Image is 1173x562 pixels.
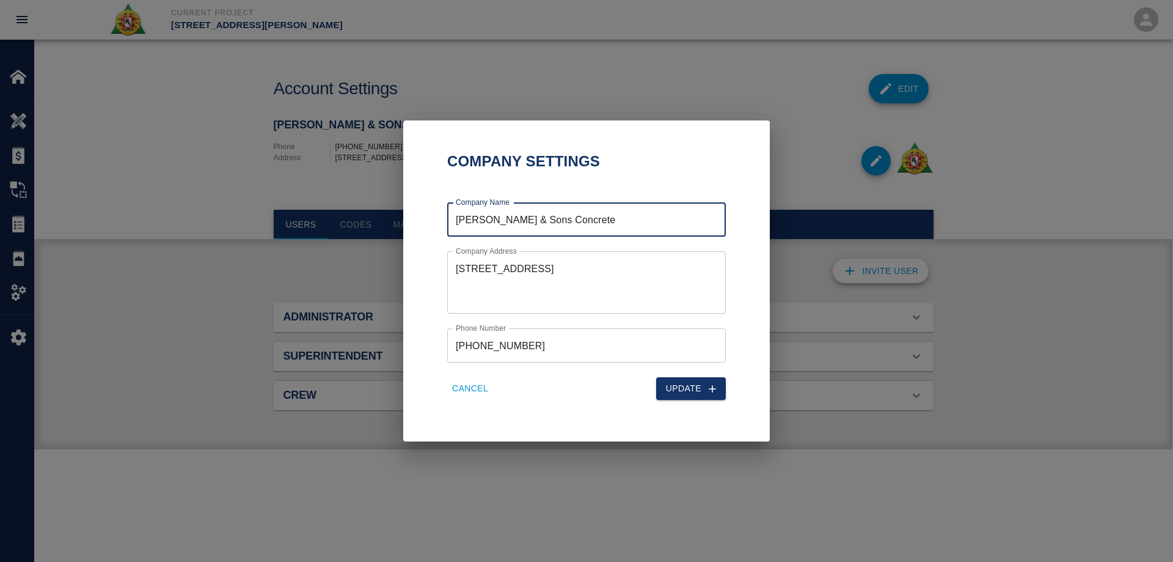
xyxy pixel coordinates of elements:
[433,150,740,173] h2: Company Settings
[456,323,506,333] label: Phone Number
[1112,503,1173,562] iframe: Chat Widget
[447,377,493,400] button: Cancel
[456,262,717,304] textarea: [STREET_ADDRESS]
[456,197,510,207] label: Company Name
[656,377,726,400] button: Update
[456,246,517,256] label: Company Address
